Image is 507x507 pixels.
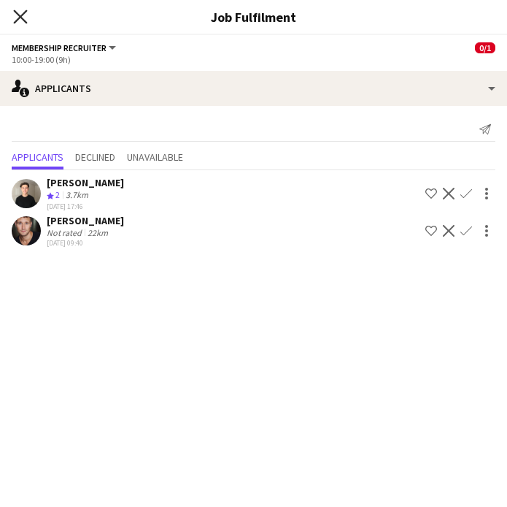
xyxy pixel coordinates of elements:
[127,152,183,162] span: Unavailable
[47,238,124,248] div: [DATE] 09:40
[63,189,91,202] div: 3.7km
[47,176,124,189] div: [PERSON_NAME]
[47,202,124,211] div: [DATE] 17:46
[475,42,495,53] span: 0/1
[12,152,63,162] span: Applicants
[47,214,124,227] div: [PERSON_NAME]
[12,42,107,53] span: Membership Recruiter
[55,189,60,200] span: 2
[47,227,85,238] div: Not rated
[75,152,115,162] span: Declined
[85,227,111,238] div: 22km
[12,42,118,53] button: Membership Recruiter
[12,54,495,65] div: 10:00-19:00 (9h)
